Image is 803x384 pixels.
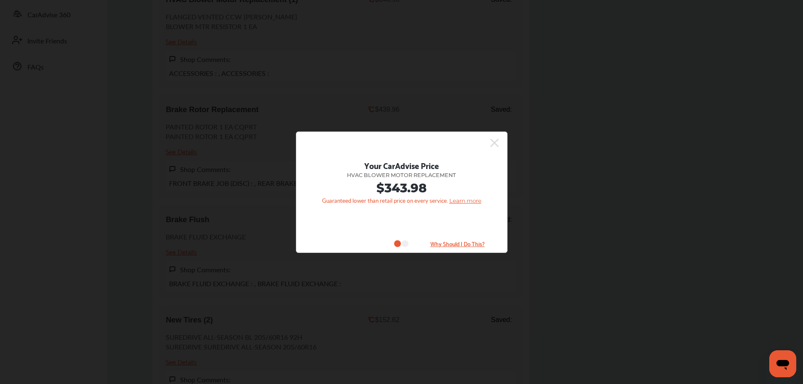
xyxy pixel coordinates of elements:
[309,172,494,178] div: HVAC Blower Motor Replacement
[449,197,481,204] span: Learn more
[309,180,494,195] div: $343.98
[322,196,448,204] span: Guaranteed lower than retail price on every service.
[415,239,500,248] small: Why Should I Do This?
[309,158,494,172] div: Your CarAdvise Price
[769,350,796,377] iframe: Button to launch messaging window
